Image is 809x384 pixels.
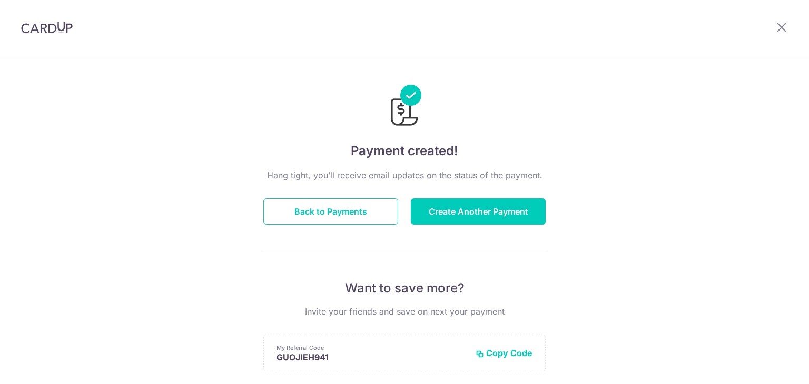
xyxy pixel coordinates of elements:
[742,352,798,379] iframe: Opens a widget where you can find more information
[411,198,546,225] button: Create Another Payment
[277,352,467,362] p: GUOJIEH941
[263,280,546,297] p: Want to save more?
[388,85,421,129] img: Payments
[263,198,398,225] button: Back to Payments
[476,348,532,358] button: Copy Code
[263,305,546,318] p: Invite your friends and save on next your payment
[263,142,546,160] h4: Payment created!
[277,343,467,352] p: My Referral Code
[21,21,73,34] img: CardUp
[263,169,546,181] p: Hang tight, you’ll receive email updates on the status of the payment.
